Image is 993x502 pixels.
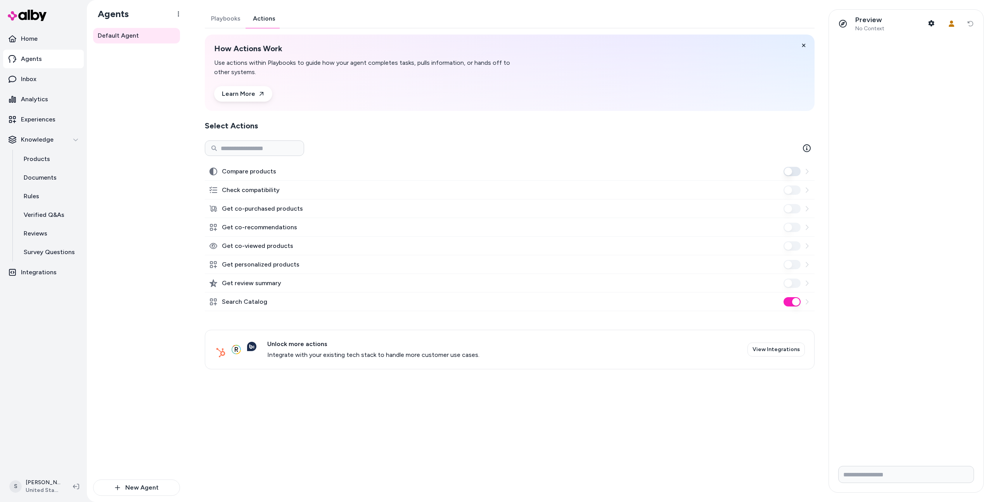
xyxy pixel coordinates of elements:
[267,350,479,360] span: Integrate with your existing tech stack to handle more customer use cases.
[3,110,84,129] a: Experiences
[3,50,84,68] a: Agents
[205,120,815,131] h2: Select Actions
[21,74,36,84] p: Inbox
[93,479,180,496] button: New Agent
[24,192,39,201] p: Rules
[222,204,303,213] label: Get co-purchased products
[16,224,84,243] a: Reviews
[3,29,84,48] a: Home
[21,34,38,43] p: Home
[21,95,48,104] p: Analytics
[855,16,884,24] p: Preview
[214,44,512,54] h2: How Actions Work
[3,130,84,149] button: Knowledge
[214,58,512,77] p: Use actions within Playbooks to guide how your agent completes tasks, pulls information, or hands...
[21,54,42,64] p: Agents
[93,28,180,43] a: Default Agent
[16,187,84,206] a: Rules
[222,241,293,251] label: Get co-viewed products
[24,154,50,164] p: Products
[24,229,47,238] p: Reviews
[838,466,974,483] input: Write your prompt here
[222,185,280,195] label: Check compatibility
[24,210,64,220] p: Verified Q&As
[855,25,884,32] span: No Context
[214,86,272,102] a: Learn More
[247,9,282,28] button: Actions
[222,297,267,306] label: Search Catalog
[16,206,84,224] a: Verified Q&As
[5,474,67,499] button: S[PERSON_NAME]United States Flag Store
[222,167,276,176] label: Compare products
[24,248,75,257] p: Survey Questions
[3,70,84,88] a: Inbox
[16,150,84,168] a: Products
[205,9,247,28] button: Playbooks
[747,343,805,357] a: View Integrations
[16,168,84,187] a: Documents
[222,260,299,269] label: Get personalized products
[26,486,61,494] span: United States Flag Store
[9,480,22,493] span: S
[222,279,281,288] label: Get review summary
[8,10,47,21] img: alby Logo
[3,90,84,109] a: Analytics
[222,223,297,232] label: Get co-recommendations
[21,115,55,124] p: Experiences
[3,263,84,282] a: Integrations
[92,8,129,20] h1: Agents
[21,268,57,277] p: Integrations
[16,243,84,261] a: Survey Questions
[24,173,57,182] p: Documents
[21,135,54,144] p: Knowledge
[98,31,139,40] span: Default Agent
[26,479,61,486] p: [PERSON_NAME]
[267,339,479,349] span: Unlock more actions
